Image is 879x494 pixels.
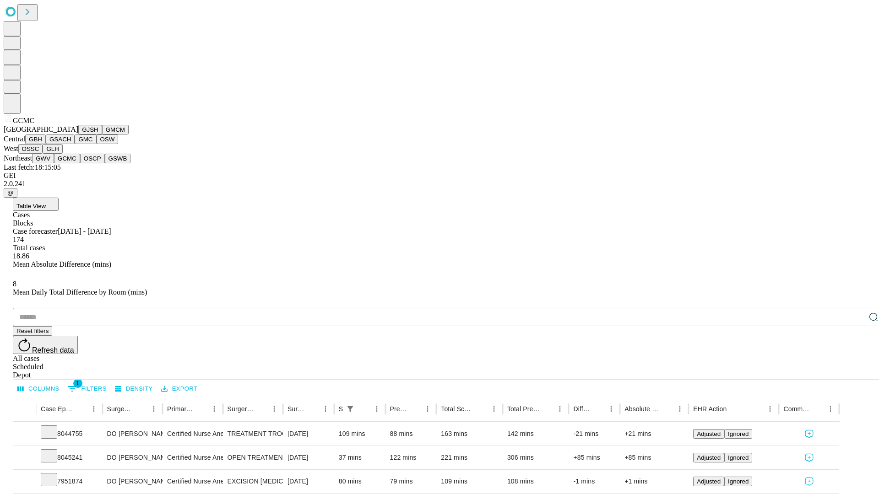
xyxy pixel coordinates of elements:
[13,326,52,336] button: Reset filters
[75,134,96,144] button: GMC
[507,446,564,469] div: 306 mins
[15,382,62,396] button: Select columns
[16,203,46,209] span: Table View
[167,470,218,493] div: Certified Nurse Anesthetist
[624,446,684,469] div: +85 mins
[159,382,200,396] button: Export
[344,403,357,415] button: Show filters
[592,403,605,415] button: Sort
[13,117,34,124] span: GCMC
[228,422,278,446] div: TREATMENT TROCHANTERIC [MEDICAL_DATA] FRACTURE INTERMEDULLARY ROD
[228,446,278,469] div: OPEN TREATMENT BIMALLEOLAR [MEDICAL_DATA]
[824,403,837,415] button: Menu
[507,422,564,446] div: 142 mins
[13,244,45,252] span: Total cases
[673,403,686,415] button: Menu
[344,403,357,415] div: 1 active filter
[339,405,343,413] div: Scheduled In Room Duration
[624,470,684,493] div: +1 mins
[390,446,432,469] div: 122 mins
[288,446,330,469] div: [DATE]
[113,382,155,396] button: Density
[41,422,98,446] div: 8044755
[255,403,268,415] button: Sort
[408,403,421,415] button: Sort
[4,154,32,162] span: Northeast
[87,403,100,415] button: Menu
[441,470,498,493] div: 109 mins
[811,403,824,415] button: Sort
[4,172,875,180] div: GEI
[783,405,810,413] div: Comments
[624,405,660,413] div: Absolute Difference
[18,144,43,154] button: OSSC
[541,403,553,415] button: Sort
[25,134,46,144] button: GBH
[167,446,218,469] div: Certified Nurse Anesthetist
[32,154,54,163] button: GWV
[195,403,208,415] button: Sort
[441,422,498,446] div: 163 mins
[693,453,724,462] button: Adjusted
[208,403,221,415] button: Menu
[78,125,102,134] button: GJSH
[18,450,32,466] button: Expand
[18,474,32,490] button: Expand
[693,477,724,486] button: Adjusted
[728,454,749,461] span: Ignored
[18,426,32,442] button: Expand
[13,236,24,243] span: 174
[475,403,488,415] button: Sort
[97,134,119,144] button: OSW
[507,470,564,493] div: 108 mins
[4,145,18,152] span: West
[65,381,109,396] button: Show filters
[75,403,87,415] button: Sort
[693,429,724,439] button: Adjusted
[288,405,305,413] div: Surgery Date
[306,403,319,415] button: Sort
[728,478,749,485] span: Ignored
[7,189,14,196] span: @
[624,422,684,446] div: +21 mins
[390,405,408,413] div: Predicted In Room Duration
[661,403,673,415] button: Sort
[573,405,591,413] div: Difference
[4,125,78,133] span: [GEOGRAPHIC_DATA]
[573,446,615,469] div: +85 mins
[605,403,618,415] button: Menu
[724,477,752,486] button: Ignored
[697,478,721,485] span: Adjusted
[441,446,498,469] div: 221 mins
[167,405,194,413] div: Primary Service
[80,154,105,163] button: OSCP
[268,403,281,415] button: Menu
[13,336,78,354] button: Refresh data
[58,227,111,235] span: [DATE] - [DATE]
[724,429,752,439] button: Ignored
[13,198,59,211] button: Table View
[488,403,500,415] button: Menu
[107,405,134,413] div: Surgeon Name
[107,422,158,446] div: DO [PERSON_NAME]
[41,470,98,493] div: 7951874
[339,446,381,469] div: 37 mins
[228,470,278,493] div: EXCISION [MEDICAL_DATA] LESION EXCEPT [MEDICAL_DATA] TRUNK ETC 4 PLUS CM
[107,446,158,469] div: DO [PERSON_NAME]
[724,453,752,462] button: Ignored
[73,379,82,388] span: 1
[358,403,370,415] button: Sort
[4,163,61,171] span: Last fetch: 18:15:05
[553,403,566,415] button: Menu
[147,403,160,415] button: Menu
[13,252,29,260] span: 18.86
[727,403,740,415] button: Sort
[13,227,58,235] span: Case forecaster
[41,405,74,413] div: Case Epic Id
[370,403,383,415] button: Menu
[288,470,330,493] div: [DATE]
[319,403,332,415] button: Menu
[4,135,25,143] span: Central
[390,470,432,493] div: 79 mins
[13,288,147,296] span: Mean Daily Total Difference by Room (mins)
